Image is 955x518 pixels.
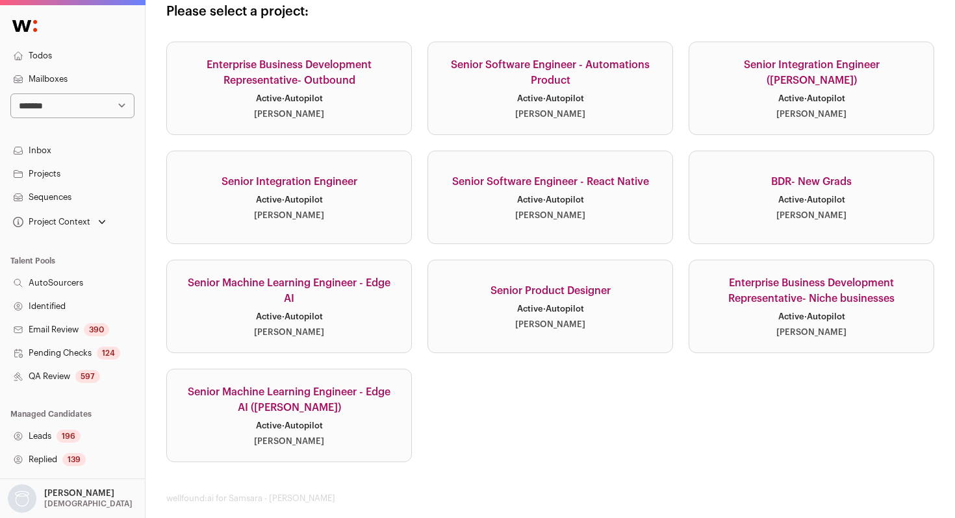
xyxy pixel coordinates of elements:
[183,275,396,306] div: Senior Machine Learning Engineer - Edge AI
[517,93,584,104] div: Active Autopilot
[84,323,109,336] div: 390
[444,57,657,88] div: Senior Software Engineer - Automations Product
[44,488,114,499] p: [PERSON_NAME]
[776,210,847,221] div: [PERSON_NAME]
[256,421,323,431] div: Active Autopilot
[97,347,120,360] div: 124
[778,312,845,322] div: Active Autopilot
[166,151,412,244] a: Senior Integration Engineer
[427,260,673,353] a: Senior Product Designer
[452,174,649,190] div: Senior Software Engineer - React Native
[10,217,90,227] div: Project Context
[10,213,108,231] button: Open dropdown
[166,42,412,135] a: Enterprise Business Development Representative- Outbound
[183,384,396,415] div: Senior Machine Learning Engineer - Edge AI ([PERSON_NAME])
[427,42,673,135] a: Senior Software Engineer - Automations Product
[543,94,546,103] span: ·
[776,327,847,338] div: [PERSON_NAME]
[222,174,357,190] div: Senior Integration Engineer
[254,109,324,119] div: [PERSON_NAME]
[282,94,285,103] span: ·
[254,327,324,338] div: [PERSON_NAME]
[254,436,324,447] div: [PERSON_NAME]
[515,109,585,119] div: [PERSON_NAME]
[705,275,918,306] div: Enterprise Business Development Representative- Niche businesses
[256,312,323,322] div: Active Autopilot
[517,304,584,314] div: Active Autopilot
[804,94,807,103] span: ·
[515,319,585,330] div: [PERSON_NAME]
[256,93,323,104] div: Active Autopilot
[705,57,918,88] div: Senior Integration Engineer ([PERSON_NAME])
[44,499,133,509] p: [DEMOGRAPHIC_DATA]
[62,453,86,466] div: 139
[256,195,323,205] div: Active Autopilot
[771,174,852,190] div: BDR- New Grads
[254,210,324,221] div: [PERSON_NAME]
[515,210,585,221] div: [PERSON_NAME]
[427,151,673,244] a: Senior Software Engineer - React Native
[8,484,36,513] img: nopic.png
[183,57,396,88] div: Enterprise Business Development Representative- Outbound
[166,3,934,21] h3: Please select a project:
[166,493,934,504] footer: wellfound:ai for Samsara - [PERSON_NAME]
[778,93,845,104] div: Active Autopilot
[543,304,546,313] span: ·
[490,283,611,299] div: Senior Product Designer
[689,42,934,135] a: Senior Integration Engineer (Kyle)
[689,260,934,353] a: Enterprise Business Development Representative- Niche businesses
[282,312,285,321] span: ·
[166,369,412,462] a: Senior Machine Learning Engineer - Edge AI (Kyle)
[689,151,934,244] a: BDR- New Grads
[75,370,100,383] div: 597
[776,109,847,119] div: [PERSON_NAME]
[5,13,44,39] img: Wellfound
[804,195,807,204] span: ·
[778,195,845,205] div: Active Autopilot
[282,195,285,204] span: ·
[5,484,135,513] button: Open dropdown
[57,430,81,443] div: 196
[543,195,546,204] span: ·
[517,195,584,205] div: Active Autopilot
[804,312,807,321] span: ·
[282,421,285,430] span: ·
[166,260,412,353] a: Senior Machine Learning Engineer - Edge AI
